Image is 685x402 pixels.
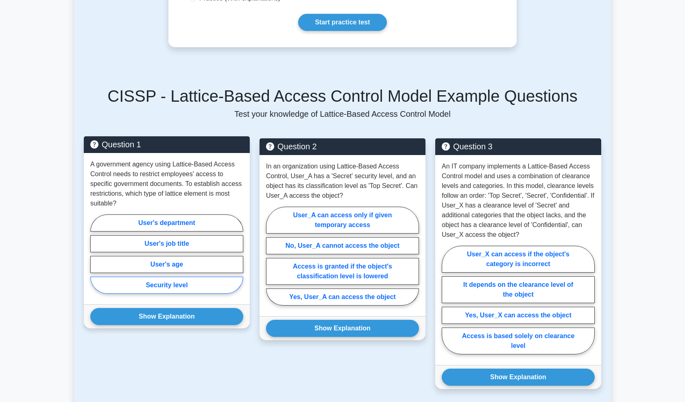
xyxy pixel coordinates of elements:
[298,14,386,31] a: Start practice test
[442,276,595,303] label: It depends on the clearance level of the object
[266,162,419,201] p: In an organization using Lattice-Based Access Control, User_A has a 'Secret' security level, and ...
[442,369,595,386] button: Show Explanation
[90,256,243,273] label: User's age
[442,307,595,324] label: Yes, User_X can access the object
[266,142,419,151] h5: Question 2
[266,288,419,306] label: Yes, User_A can access the object
[90,235,243,252] label: User's job title
[90,214,243,232] label: User's department
[90,308,243,325] button: Show Explanation
[90,159,243,208] p: A government agency using Lattice-Based Access Control needs to restrict employees' access to spe...
[90,277,243,294] label: Security level
[442,246,595,273] label: User_X can access if the object's category is incorrect
[84,86,601,106] h5: CISSP - Lattice-Based Access Control Model Example Questions
[266,258,419,285] label: Access is granted if the object's classification level is lowered
[90,140,243,149] h5: Question 1
[442,142,595,151] h5: Question 3
[442,162,595,240] p: An IT company implements a Lattice-Based Access Control model and uses a combination of clearance...
[84,109,601,119] p: Test your knowledge of Lattice-Based Access Control Model
[442,328,595,354] label: Access is based solely on clearance level
[266,237,419,254] label: No, User_A cannot access the object
[266,207,419,234] label: User_A can access only if given temporary access
[266,320,419,337] button: Show Explanation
